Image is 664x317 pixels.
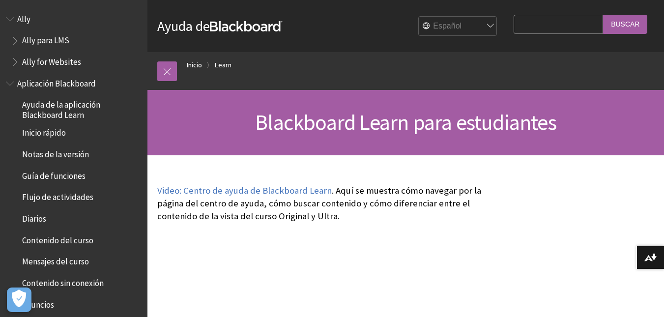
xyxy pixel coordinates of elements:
span: Guía de funciones [22,168,86,181]
span: Aplicación Blackboard [17,75,96,88]
span: Diarios [22,210,46,224]
span: Contenido del curso [22,232,93,245]
span: Inicio rápido [22,125,66,138]
select: Site Language Selector [419,17,497,36]
span: Ayuda de la aplicación Blackboard Learn [22,97,141,120]
span: Ally para LMS [22,32,69,46]
span: Anuncios [22,296,54,310]
span: Contenido sin conexión [22,275,104,288]
span: Blackboard Learn para estudiantes [255,109,556,136]
p: . Aquí se muestra cómo navegar por la página del centro de ayuda, cómo buscar contenido y cómo di... [157,184,509,223]
a: Ayuda deBlackboard [157,17,283,35]
span: Ally for Websites [22,54,81,67]
button: Abrir preferencias [7,288,31,312]
a: Inicio [187,59,202,71]
span: Ally [17,11,30,24]
nav: Book outline for Anthology Ally Help [6,11,142,70]
span: Notas de la versión [22,146,89,159]
strong: Blackboard [210,21,283,31]
span: Mensajes del curso [22,254,89,267]
span: Flujo de actividades [22,189,93,202]
a: Learn [215,59,231,71]
a: Video: Centro de ayuda de Blackboard Learn [157,185,332,197]
input: Buscar [603,15,647,34]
